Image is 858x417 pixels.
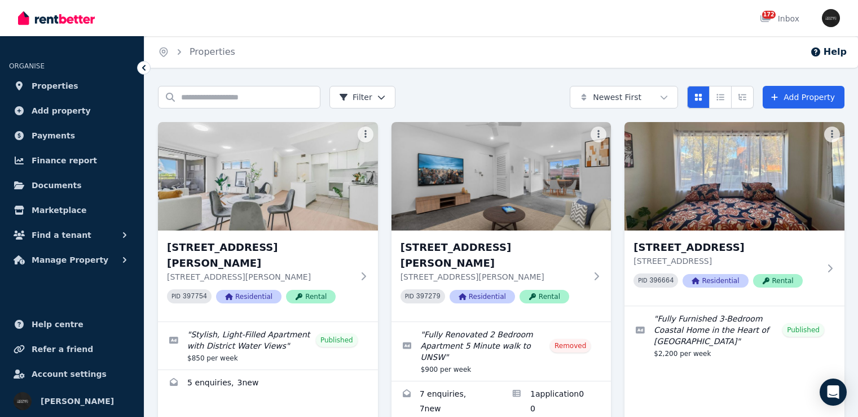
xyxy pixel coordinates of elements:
[709,86,732,108] button: Compact list view
[9,62,45,70] span: ORGANISE
[32,228,91,242] span: Find a tenant
[731,86,754,108] button: Expanded list view
[32,203,86,217] span: Marketplace
[158,122,378,322] a: 610/26-32 Marsh St, Wolli Creek[STREET_ADDRESS][PERSON_NAME][STREET_ADDRESS][PERSON_NAME]PID 3977...
[416,293,441,301] code: 397279
[391,122,611,231] img: 13/51 Meeks St, Kingsford
[32,367,107,381] span: Account settings
[624,122,844,306] a: 69 Oakley Rd, North Bondi[STREET_ADDRESS][STREET_ADDRESS]PID 396664ResidentialRental
[9,199,135,221] a: Marketplace
[760,13,799,24] div: Inbox
[9,149,135,172] a: Finance report
[824,127,840,142] button: More options
[167,271,353,283] p: [STREET_ADDRESS][PERSON_NAME]
[391,122,611,322] a: 13/51 Meeks St, Kingsford[STREET_ADDRESS][PERSON_NAME][STREET_ADDRESS][PERSON_NAME]PID 397279Resi...
[32,129,75,142] span: Payments
[820,379,847,406] div: Open Intercom Messenger
[9,313,135,336] a: Help centre
[32,79,78,93] span: Properties
[329,86,395,108] button: Filter
[401,271,587,283] p: [STREET_ADDRESS][PERSON_NAME]
[593,92,641,103] span: Newest First
[32,179,82,192] span: Documents
[9,174,135,197] a: Documents
[158,122,378,231] img: 610/26-32 Marsh St, Wolli Creek
[144,36,249,68] nav: Breadcrumb
[358,127,373,142] button: More options
[687,86,754,108] div: View options
[633,240,820,255] h3: [STREET_ADDRESS]
[810,45,847,59] button: Help
[158,370,378,397] a: Enquiries for 610/26-32 Marsh St, Wolli Creek
[171,293,181,299] small: PID
[753,274,803,288] span: Rental
[450,290,515,303] span: Residential
[9,75,135,97] a: Properties
[14,392,32,410] img: Tim Troy
[822,9,840,27] img: Tim Troy
[633,255,820,267] p: [STREET_ADDRESS]
[9,249,135,271] button: Manage Property
[41,394,114,408] span: [PERSON_NAME]
[9,338,135,360] a: Refer a friend
[32,318,83,331] span: Help centre
[9,124,135,147] a: Payments
[32,104,91,118] span: Add property
[167,240,353,271] h3: [STREET_ADDRESS][PERSON_NAME]
[32,342,93,356] span: Refer a friend
[9,224,135,246] button: Find a tenant
[339,92,372,103] span: Filter
[520,290,569,303] span: Rental
[638,277,647,284] small: PID
[405,293,414,299] small: PID
[624,306,844,365] a: Edit listing: Fully Furnished 3-Bedroom Coastal Home in the Heart of North Bondi
[32,253,108,267] span: Manage Property
[687,86,710,108] button: Card view
[624,122,844,231] img: 69 Oakley Rd, North Bondi
[9,99,135,122] a: Add property
[18,10,95,27] img: RentBetter
[286,290,336,303] span: Rental
[762,11,776,19] span: 172
[9,363,135,385] a: Account settings
[591,127,606,142] button: More options
[649,277,674,285] code: 396664
[683,274,748,288] span: Residential
[763,86,844,108] a: Add Property
[32,154,97,167] span: Finance report
[391,322,611,381] a: Edit listing: Fully Renovated 2 Bedroom Apartment 5 Minute walk to UNSW
[216,290,281,303] span: Residential
[183,293,207,301] code: 397754
[158,322,378,370] a: Edit listing: Stylish, Light-Filled Apartment with District Water Views
[570,86,678,108] button: Newest First
[190,46,235,57] a: Properties
[401,240,587,271] h3: [STREET_ADDRESS][PERSON_NAME]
